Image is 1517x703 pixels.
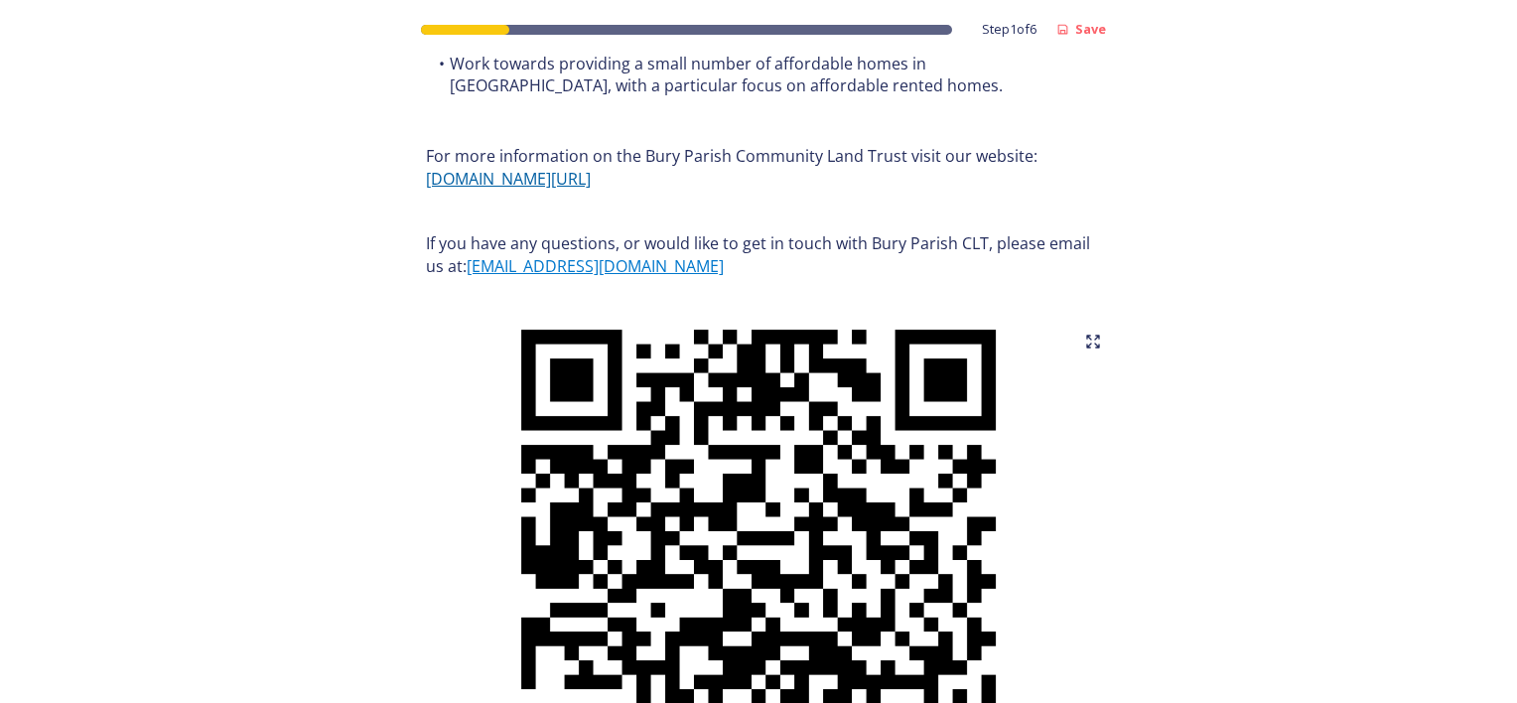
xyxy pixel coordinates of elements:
li: Work towards providing a small number of affordable homes in [GEOGRAPHIC_DATA], with a particular... [426,53,1091,97]
span: Step 1 of 6 [982,20,1036,39]
a: [DOMAIN_NAME][URL] [426,168,591,190]
p: For more information on the Bury Parish Community Land Trust visit our website: [426,145,1091,190]
strong: Save [1075,20,1106,38]
p: If you have any questions, or would like to get in touch with Bury Parish CLT, please email us at: [426,232,1091,277]
a: [EMAIL_ADDRESS][DOMAIN_NAME] [467,255,724,277]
